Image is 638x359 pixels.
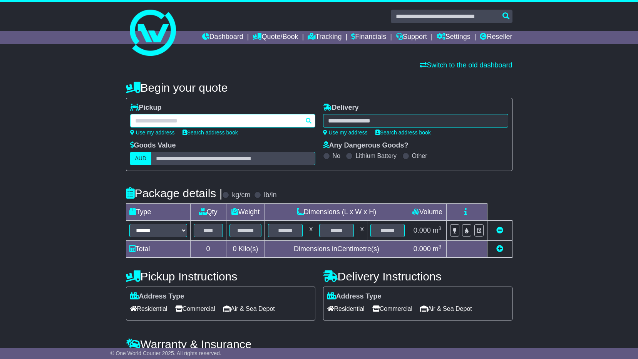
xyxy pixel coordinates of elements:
td: Dimensions (L x W x H) [265,204,408,221]
label: Pickup [130,104,162,112]
a: Settings [437,31,471,44]
label: Delivery [323,104,359,112]
label: Lithium Battery [355,152,397,159]
td: Kilo(s) [226,241,265,258]
td: 0 [190,241,226,258]
a: Remove this item [496,226,503,234]
a: Use my address [130,129,175,136]
td: Weight [226,204,265,221]
label: kg/cm [232,191,250,200]
label: lb/in [264,191,276,200]
td: Volume [408,204,447,221]
label: Other [412,152,427,159]
td: Type [126,204,190,221]
span: Air & Sea Depot [223,303,275,315]
label: Any Dangerous Goods? [323,141,409,150]
a: Switch to the old dashboard [420,61,512,69]
span: 0.000 [414,245,431,253]
span: 0.000 [414,226,431,234]
a: Reseller [480,31,512,44]
a: Search address book [183,129,238,136]
label: Address Type [130,292,184,301]
span: Residential [130,303,167,315]
span: m [433,226,442,234]
h4: Warranty & Insurance [126,338,512,351]
h4: Pickup Instructions [126,270,315,283]
a: Quote/Book [253,31,298,44]
sup: 3 [439,225,442,231]
a: Tracking [308,31,342,44]
td: Dimensions in Centimetre(s) [265,241,408,258]
a: Use my address [323,129,368,136]
a: Search address book [375,129,431,136]
h4: Begin your quote [126,81,512,94]
label: No [333,152,340,159]
span: Air & Sea Depot [420,303,472,315]
sup: 3 [439,244,442,250]
span: Commercial [175,303,215,315]
td: Qty [190,204,226,221]
td: Total [126,241,190,258]
a: Add new item [496,245,503,253]
h4: Delivery Instructions [323,270,512,283]
span: Residential [327,303,365,315]
h4: Package details | [126,187,223,200]
label: Address Type [327,292,382,301]
label: AUD [130,152,152,165]
td: x [357,221,367,241]
span: 0 [233,245,236,253]
span: Commercial [372,303,412,315]
typeahead: Please provide city [130,114,315,127]
span: © One World Courier 2025. All rights reserved. [110,350,221,356]
span: m [433,245,442,253]
td: x [306,221,316,241]
a: Financials [351,31,386,44]
label: Goods Value [130,141,176,150]
a: Dashboard [202,31,243,44]
a: Support [396,31,427,44]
